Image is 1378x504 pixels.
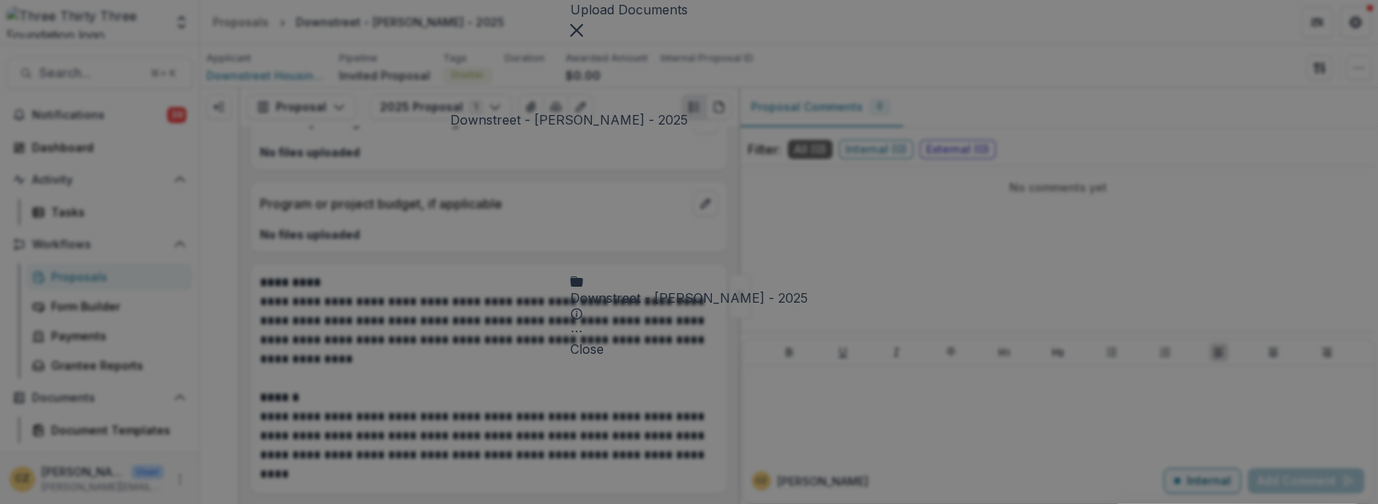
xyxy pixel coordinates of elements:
button: Close [570,339,604,359]
button: Close [570,19,583,38]
div: Downstreet - [PERSON_NAME] - 2025Downstreet - Speranza - 2025 Options [570,38,808,339]
div: Downstreet - [PERSON_NAME] - 2025 [570,288,808,308]
button: Downstreet - Speranza - 2025 Options [570,320,583,339]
